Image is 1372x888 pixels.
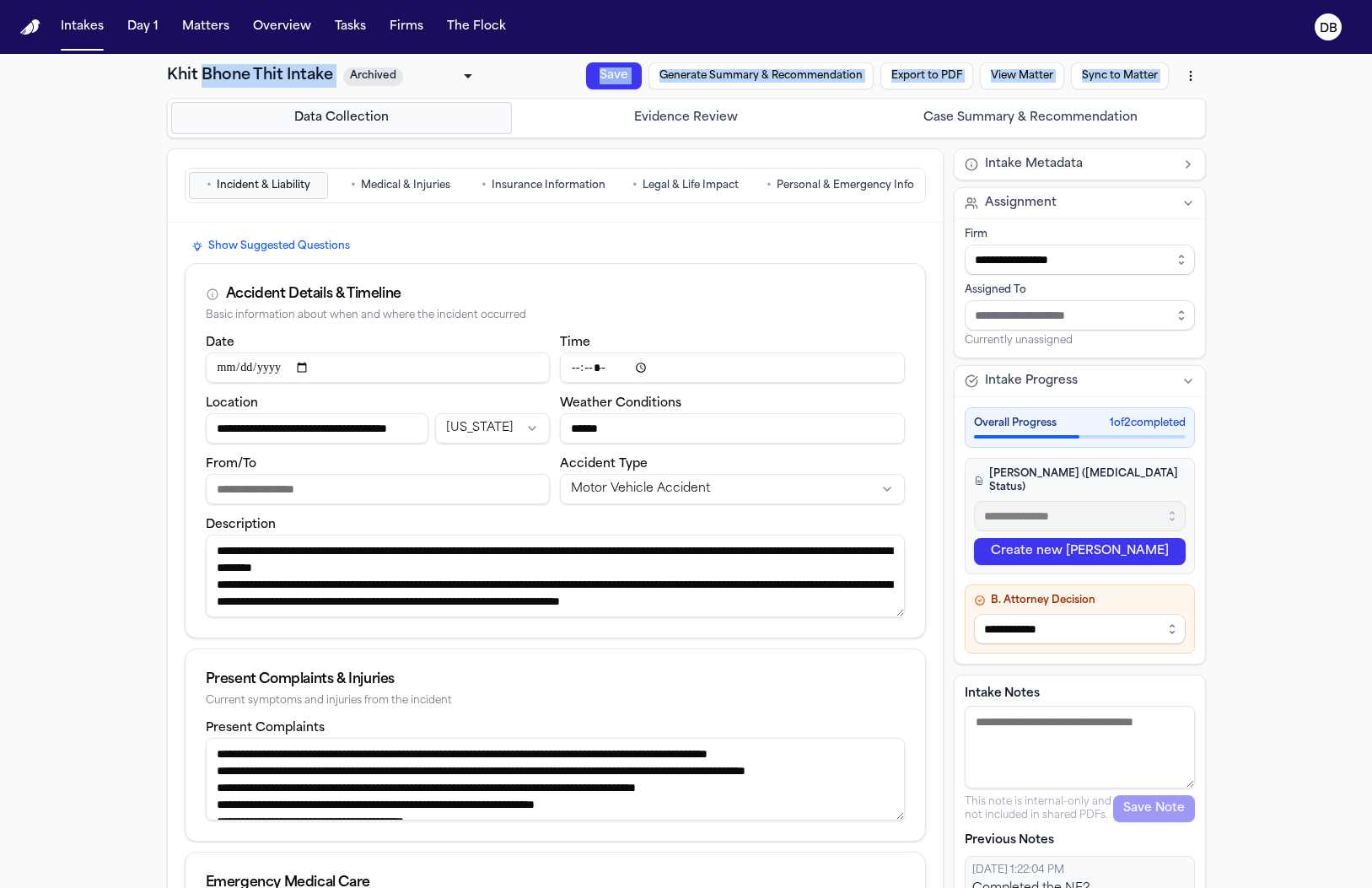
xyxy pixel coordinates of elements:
span: Currently unassigned [965,334,1073,347]
input: Select firm [965,245,1195,275]
button: Create new [PERSON_NAME] [974,538,1186,565]
span: Overall Progress [974,417,1057,430]
button: Go to Legal & Life Impact [616,172,756,199]
label: Present Complaints [206,722,325,735]
label: Accident Type [560,458,648,471]
button: Intake Metadata [955,149,1205,180]
span: • [351,177,356,194]
div: Current symptoms and injuries from the incident [206,695,905,708]
input: Incident date [206,353,551,383]
div: Accident Details & Timeline [226,284,401,304]
button: Go to Medical & Injuries [331,172,471,199]
button: View Matter [895,262,976,339]
span: • [632,177,638,194]
span: Insurance Information [492,179,605,192]
label: Date [206,336,234,349]
nav: Intake steps [171,102,1202,134]
input: From/To destination [206,474,551,504]
span: 1 of 2 completed [1110,417,1186,430]
button: Go to Personal & Emergency Info [759,172,922,199]
span: Personal & Emergency Info [777,179,914,192]
button: Tasks [328,12,373,42]
a: Home [20,19,40,35]
label: Time [560,336,590,349]
h4: B. Attorney Decision [974,594,1186,607]
div: Present Complaints & Injuries [206,670,905,690]
span: Medical & Injuries [361,179,450,192]
span: Incident & Liability [217,179,310,192]
button: Go to Incident & Liability [189,172,328,199]
label: Weather Conditions [560,397,681,410]
p: This note is internal-only and not included in shared PDFs. [965,795,1113,822]
button: Assignment [955,188,1205,218]
button: Go to Evidence Review step [515,102,857,134]
span: Assignment [985,195,1057,212]
img: Finch Logo [20,19,40,35]
span: Legal & Life Impact [643,179,739,192]
button: Day 1 [121,12,165,42]
button: Go to Data Collection step [171,102,513,134]
button: Incident state [435,413,550,444]
button: Overview [246,12,318,42]
label: Intake Notes [965,686,1195,702]
h4: [PERSON_NAME] ([MEDICAL_DATA] Status) [974,467,1186,494]
textarea: Present complaints [206,738,905,821]
textarea: Incident description [206,535,905,617]
input: Incident time [560,353,905,383]
button: Intake Progress [955,366,1205,396]
div: Firm [965,228,1195,241]
textarea: Intake notes [965,706,1195,788]
button: Go to Insurance Information [474,172,613,199]
button: Matters [175,12,236,42]
input: Assign to staff member [965,300,1195,331]
span: Intake Metadata [985,156,1083,173]
button: Intakes [54,12,110,42]
input: Incident location [206,413,428,444]
span: Intake Progress [985,373,1078,390]
span: • [767,177,772,194]
input: Weather conditions [560,413,905,444]
span: • [207,177,212,194]
div: [DATE] 1:22:04 PM [972,864,1187,877]
button: Firms [383,12,430,42]
button: Go to Case Summary & Recommendation step [860,102,1202,134]
button: The Flock [440,12,513,42]
button: Export to PDF [821,196,908,277]
label: Location [206,397,258,410]
button: Generate Summary & Recommendation [648,40,834,211]
label: Description [206,519,276,531]
p: Previous Notes [965,832,1195,849]
div: Assigned To [965,283,1195,297]
label: From/To [206,458,256,471]
button: Show Suggested Questions [185,236,357,256]
div: Basic information about when and where the incident occurred [206,309,905,322]
span: • [482,177,487,194]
